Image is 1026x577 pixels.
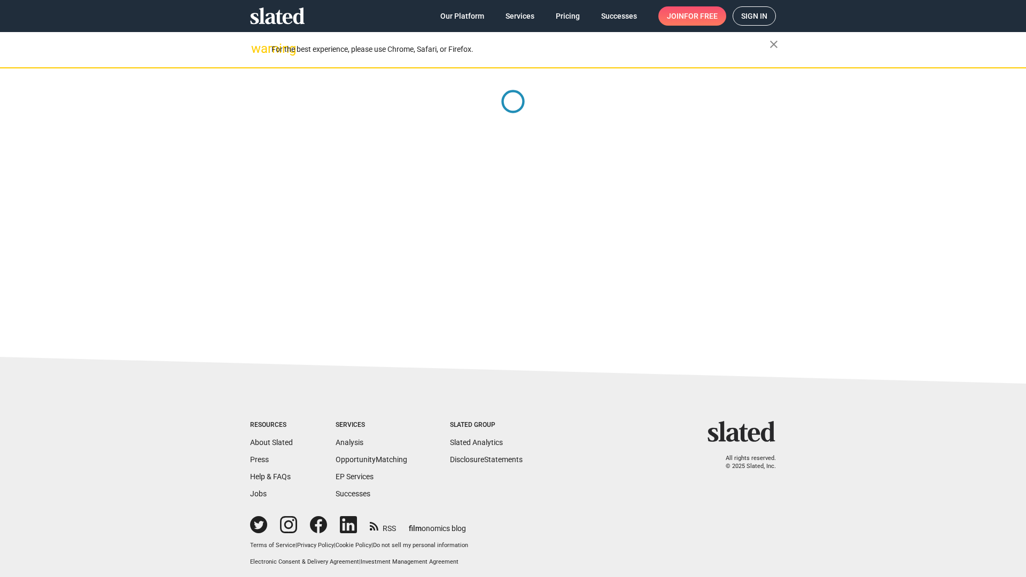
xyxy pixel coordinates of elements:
[250,421,293,430] div: Resources
[409,515,466,534] a: filmonomics blog
[593,6,646,26] a: Successes
[336,438,363,447] a: Analysis
[336,472,374,481] a: EP Services
[359,558,361,565] span: |
[714,455,776,470] p: All rights reserved. © 2025 Slated, Inc.
[450,438,503,447] a: Slated Analytics
[767,38,780,51] mat-icon: close
[250,489,267,498] a: Jobs
[336,489,370,498] a: Successes
[432,6,493,26] a: Our Platform
[684,6,718,26] span: for free
[506,6,534,26] span: Services
[733,6,776,26] a: Sign in
[450,455,523,464] a: DisclosureStatements
[440,6,484,26] span: Our Platform
[250,455,269,464] a: Press
[250,558,359,565] a: Electronic Consent & Delivery Agreement
[336,542,371,549] a: Cookie Policy
[296,542,297,549] span: |
[334,542,336,549] span: |
[251,42,264,55] mat-icon: warning
[297,542,334,549] a: Privacy Policy
[250,438,293,447] a: About Slated
[336,455,407,464] a: OpportunityMatching
[336,421,407,430] div: Services
[361,558,458,565] a: Investment Management Agreement
[450,421,523,430] div: Slated Group
[497,6,543,26] a: Services
[250,542,296,549] a: Terms of Service
[370,517,396,534] a: RSS
[667,6,718,26] span: Join
[373,542,468,550] button: Do not sell my personal information
[601,6,637,26] span: Successes
[547,6,588,26] a: Pricing
[371,542,373,549] span: |
[409,524,422,533] span: film
[250,472,291,481] a: Help & FAQs
[556,6,580,26] span: Pricing
[271,42,770,57] div: For the best experience, please use Chrome, Safari, or Firefox.
[741,7,767,25] span: Sign in
[658,6,726,26] a: Joinfor free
